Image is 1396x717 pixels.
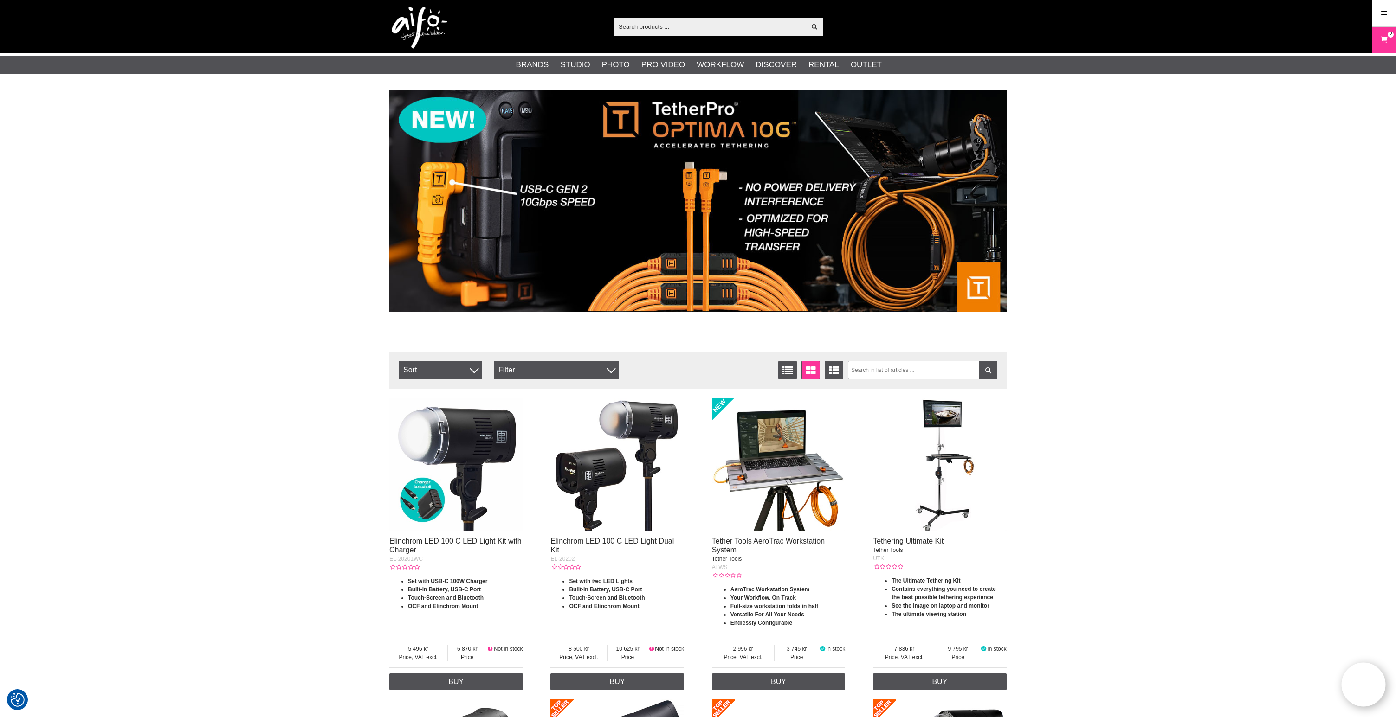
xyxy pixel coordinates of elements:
[775,653,819,661] span: Price
[712,645,775,653] span: 2 996
[389,398,523,531] img: Elinchrom LED 100 C LED Light Kit with Charger
[873,563,903,571] div: Customer rating: 0
[408,603,478,609] strong: OCF and Elinchrom Mount
[389,556,423,562] span: EL-20201WC
[873,547,903,553] span: Tether Tools
[389,90,1007,312] img: Ad:001 banner-header-tpoptima1390x500.jpg
[550,556,575,562] span: EL-20202
[730,586,810,593] strong: AeroTrac Workstation System
[778,361,797,379] a: List
[712,537,825,554] a: Tether Tools AeroTrac Workstation System
[873,653,936,661] span: Price, VAT excl.
[848,361,998,379] input: Search in list of articles ...
[873,555,884,562] span: UTK
[560,59,590,71] a: Studio
[801,361,820,379] a: Window
[408,578,487,584] strong: Set with USB-C 100W Charger
[569,595,645,601] strong: Touch-Screen and Bluetooth
[648,646,655,652] i: Not in stock
[892,602,989,609] strong: See the image on laptop and monitor
[712,673,846,690] a: Buy
[494,361,619,379] div: Filter
[825,361,843,379] a: Extended list
[936,645,980,653] span: 9 795
[775,645,819,653] span: 3 745
[550,673,684,690] a: Buy
[980,646,988,652] i: In stock
[448,653,487,661] span: Price
[389,653,447,661] span: Price, VAT excl.
[602,59,630,71] a: Photo
[730,611,804,618] strong: Versatile For All Your Needs
[712,653,775,661] span: Price, VAT excl.
[448,645,487,653] span: 6 870
[873,398,1007,531] img: Tethering Ultimate Kit
[389,673,523,690] a: Buy
[979,361,997,379] a: Filter
[11,691,25,708] button: Consent Preferences
[730,620,792,626] strong: Endlessly Configurable
[608,645,648,653] span: 10 625
[1389,30,1392,38] span: 2
[392,7,447,49] img: logo.png
[826,646,845,652] span: In stock
[819,646,826,652] i: In stock
[892,586,996,592] strong: Contains everything you need to create
[873,645,936,653] span: 7 836
[1372,29,1396,51] a: 2
[389,537,522,554] a: Elinchrom LED 100 C LED Light Kit with Charger
[808,59,839,71] a: Rental
[487,646,494,652] i: Not in stock
[11,693,25,707] img: Revisit consent button
[408,595,484,601] strong: Touch-Screen and Bluetooth
[569,586,642,593] strong: Built-in Battery, USB-C Port
[712,564,728,570] span: ATWS
[873,537,944,545] a: Tethering Ultimate Kit
[892,611,966,617] strong: The ultimate viewing station
[756,59,797,71] a: Discover
[730,595,796,601] strong: Your Workflow. On Track
[712,398,846,531] img: Tether Tools AeroTrac Workstation System
[516,59,549,71] a: Brands
[608,653,648,661] span: Price
[569,578,633,584] strong: Set with two LED Lights
[655,646,684,652] span: Not in stock
[408,586,481,593] strong: Built-in Battery, USB-C Port
[569,603,639,609] strong: OCF and Elinchrom Mount
[550,563,580,571] div: Customer rating: 0
[399,361,482,379] span: Sort
[851,59,882,71] a: Outlet
[987,646,1006,652] span: In stock
[730,603,818,609] strong: Full-size workstation folds in half
[892,577,960,584] strong: The Ultimate Tethering Kit
[550,398,684,531] img: Elinchrom LED 100 C LED Light Dual Kit
[550,653,607,661] span: Price, VAT excl.
[389,645,447,653] span: 5 496
[712,571,742,580] div: Customer rating: 0
[550,537,674,554] a: Elinchrom LED 100 C LED Light Dual Kit
[389,563,419,571] div: Customer rating: 0
[873,673,1007,690] a: Buy
[936,653,980,661] span: Price
[892,594,993,601] strong: the best possible tethering experience
[697,59,744,71] a: Workflow
[614,19,806,33] input: Search products ...
[641,59,685,71] a: Pro Video
[712,556,742,562] span: Tether Tools
[550,645,607,653] span: 8 500
[494,646,523,652] span: Not in stock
